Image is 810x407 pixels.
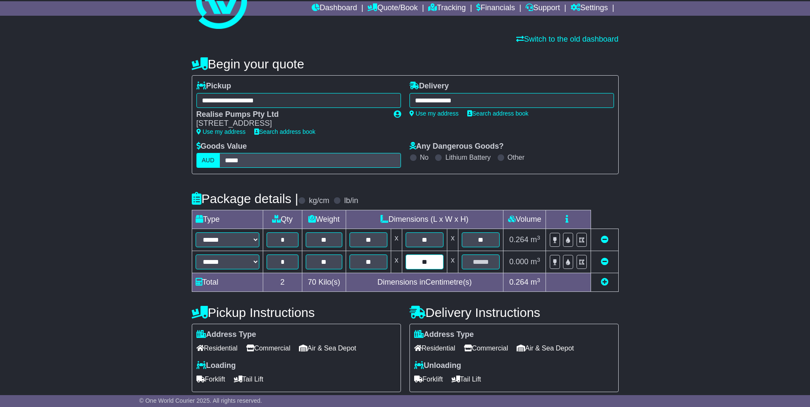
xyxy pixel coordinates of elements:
sup: 3 [537,257,540,263]
span: 70 [308,278,316,286]
a: Search address book [254,128,315,135]
a: Remove this item [601,235,608,244]
label: Loading [196,361,236,370]
a: Add new item [601,278,608,286]
a: Quote/Book [367,1,418,16]
h4: Delivery Instructions [409,305,619,319]
span: 0.264 [509,278,529,286]
h4: Package details | [192,192,298,206]
td: Dimensions (L x W x H) [346,210,503,229]
span: Forklift [414,373,443,386]
span: m [531,235,540,244]
a: Search address book [467,110,529,117]
td: 2 [263,273,302,292]
td: x [391,251,402,273]
a: Support [526,1,560,16]
span: © One World Courier 2025. All rights reserved. [139,397,262,404]
a: Use my address [196,128,246,135]
label: Unloading [414,361,461,370]
label: Address Type [196,330,256,339]
a: Tracking [428,1,466,16]
td: Total [192,273,263,292]
label: lb/in [344,196,358,206]
label: Goods Value [196,142,247,151]
label: Address Type [414,330,474,339]
td: Weight [302,210,346,229]
div: Realise Pumps Pty Ltd [196,110,385,119]
label: No [420,153,429,161]
h4: Begin your quote [192,57,619,71]
a: Settings [571,1,608,16]
td: Kilo(s) [302,273,346,292]
a: Dashboard [312,1,357,16]
span: Residential [414,342,455,355]
label: Other [508,153,525,161]
span: 0.000 [509,257,529,266]
span: m [531,257,540,266]
h4: Pickup Instructions [192,305,401,319]
sup: 3 [537,277,540,283]
sup: 3 [537,235,540,241]
span: Tail Lift [234,373,264,386]
td: Qty [263,210,302,229]
span: m [531,278,540,286]
span: Commercial [246,342,290,355]
span: Residential [196,342,238,355]
td: x [391,229,402,251]
label: Lithium Battery [445,153,491,161]
a: Remove this item [601,257,608,266]
span: 0.264 [509,235,529,244]
label: Any Dangerous Goods? [409,142,504,151]
label: Pickup [196,82,231,91]
label: kg/cm [309,196,329,206]
span: Tail Lift [452,373,481,386]
td: Volume [503,210,546,229]
td: x [447,251,458,273]
span: Commercial [464,342,508,355]
div: [STREET_ADDRESS] [196,119,385,128]
td: Type [192,210,263,229]
a: Use my address [409,110,459,117]
a: Financials [476,1,515,16]
span: Air & Sea Depot [299,342,356,355]
td: x [447,229,458,251]
label: Delivery [409,82,449,91]
span: Air & Sea Depot [517,342,574,355]
td: Dimensions in Centimetre(s) [346,273,503,292]
span: Forklift [196,373,225,386]
label: AUD [196,153,220,168]
a: Switch to the old dashboard [516,35,618,43]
